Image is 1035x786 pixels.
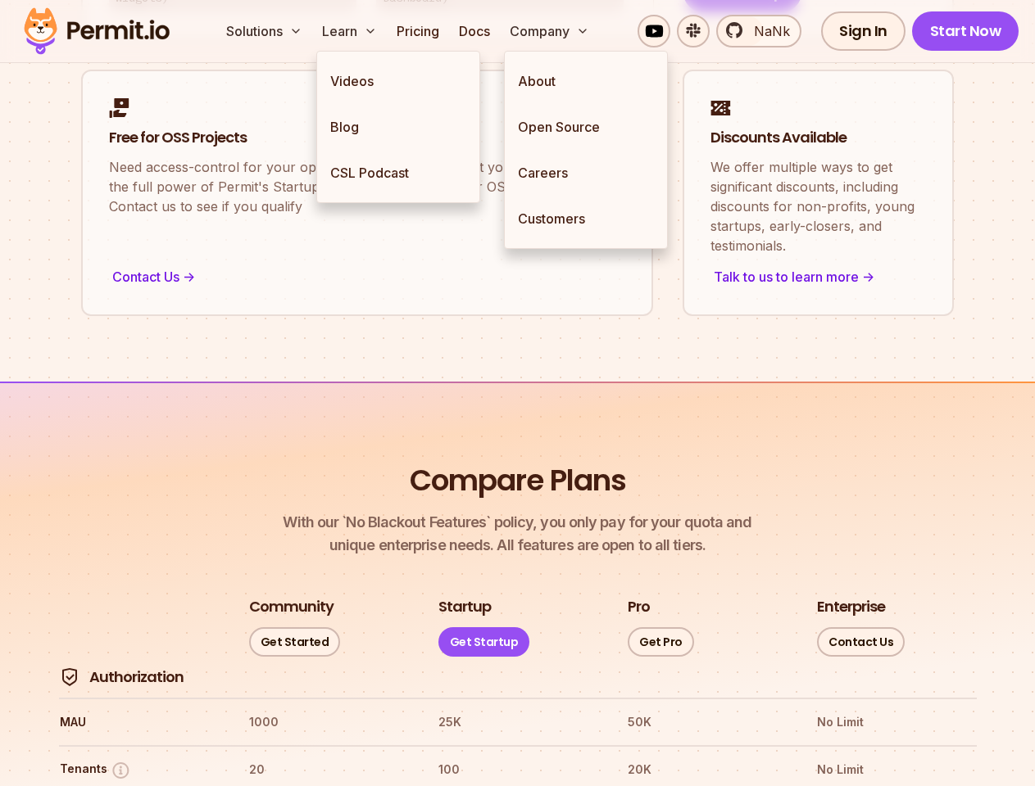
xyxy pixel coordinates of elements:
h3: Enterprise [817,597,885,617]
h3: Pro [628,597,650,617]
a: Blog [317,104,479,150]
a: NaNk [716,15,801,47]
a: Discounts AvailableWe offer multiple ways to get significant discounts, including discounts for n... [683,70,954,317]
th: MAU [59,709,219,735]
div: Contact Us [109,265,625,288]
th: 20K [627,757,787,783]
th: 50K [627,709,787,735]
button: Learn [315,15,384,47]
a: Open Source [505,104,667,150]
a: Free for OSS ProjectsNeed access-control for your open-source project? We got you covered! Enjoy ... [81,70,653,317]
img: Permit logo [16,3,177,59]
th: No Limit [816,709,976,735]
th: 100 [438,757,597,783]
a: About [505,58,667,104]
a: CSL Podcast [317,150,479,196]
h2: Discounts Available [710,128,926,148]
button: Tenants [60,760,131,780]
th: 20 [248,757,408,783]
h3: Community [249,597,334,617]
h3: Startup [438,597,491,617]
th: 25K [438,709,597,735]
a: Pricing [390,15,446,47]
th: No Limit [816,757,976,783]
p: unique enterprise needs. All features are open to all tiers. [283,511,751,557]
span: NaNk [744,21,790,41]
a: Customers [505,196,667,242]
button: Company [503,15,596,47]
a: Get Started [249,627,341,657]
h4: Authorization [89,667,184,688]
p: Need access-control for your open-source project? We got you covered! Enjoy the full power of Per... [109,157,625,216]
a: Videos [317,58,479,104]
h2: Compare Plans [410,460,626,501]
a: Docs [452,15,497,47]
th: 1000 [248,709,408,735]
p: We offer multiple ways to get significant discounts, including discounts for non-profits, young s... [710,157,926,255]
div: Talk to us to learn more [710,265,926,288]
a: Get Pro [628,627,694,657]
h2: Free for OSS Projects [109,128,625,148]
button: Solutions [220,15,309,47]
a: Careers [505,150,667,196]
span: With our `No Blackout Features` policy, you only pay for your quota and [283,511,751,534]
img: Authorization [60,667,79,687]
a: Contact Us [817,627,905,657]
a: Get Startup [438,627,530,657]
a: Sign In [821,11,906,51]
span: -> [183,267,195,287]
a: Start Now [912,11,1019,51]
span: -> [862,267,874,287]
